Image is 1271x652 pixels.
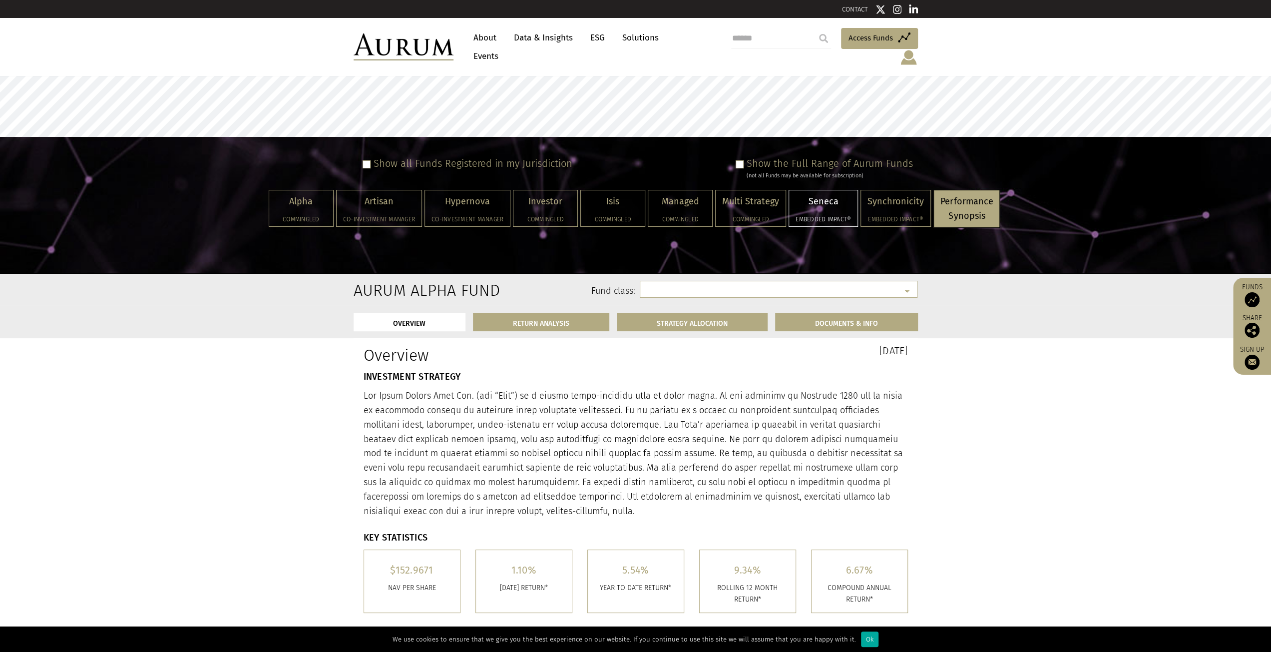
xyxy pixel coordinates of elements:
[595,565,676,575] h5: 5.54%
[875,4,885,14] img: Twitter icon
[1238,315,1266,338] div: Share
[1238,283,1266,307] a: Funds
[372,565,452,575] h5: $152.9671
[867,216,924,222] h5: Embedded Impact®
[867,194,924,209] p: Synchronicity
[431,194,503,209] p: Hypernova
[468,28,501,47] a: About
[796,194,851,209] p: Seneca
[343,194,415,209] p: Artisan
[747,157,913,169] label: Show the Full Range of Aurum Funds
[372,583,452,594] p: Nav per share
[819,565,900,575] h5: 6.67%
[796,216,851,222] h5: Embedded Impact®
[473,313,609,331] a: RETURN ANALYSIS
[1245,292,1260,307] img: Access Funds
[819,583,900,605] p: COMPOUND ANNUAL RETURN*
[431,216,503,222] h5: Co-investment Manager
[707,583,788,605] p: ROLLING 12 MONTH RETURN*
[520,194,571,209] p: Investor
[276,216,327,222] h5: Commingled
[775,313,918,331] a: DOCUMENTS & INFO
[1245,355,1260,370] img: Sign up to our newsletter
[595,583,676,594] p: YEAR TO DATE RETURN*
[483,583,564,594] p: [DATE] RETURN*
[450,285,635,298] label: Fund class:
[841,28,918,49] a: Access Funds
[655,194,706,209] p: Managed
[354,281,435,300] h2: Aurum Alpha Fund
[468,47,498,65] a: Events
[509,28,578,47] a: Data & Insights
[747,171,913,180] div: (not all Funds may be available for subscription)
[1238,345,1266,370] a: Sign up
[343,216,415,222] h5: Co-investment Manager
[617,313,768,331] a: STRATEGY ALLOCATION
[520,216,571,222] h5: Commingled
[354,33,453,60] img: Aurum
[899,49,918,66] img: account-icon.svg
[587,216,638,222] h5: Commingled
[707,565,788,575] h5: 9.34%
[722,194,779,209] p: Multi Strategy
[909,4,918,14] img: Linkedin icon
[643,346,908,356] h3: [DATE]
[276,194,327,209] p: Alpha
[374,157,572,169] label: Show all Funds Registered in my Jurisdiction
[364,532,428,543] strong: KEY STATISTICS
[940,194,993,223] p: Performance Synopsis
[861,632,878,647] div: Ok
[587,194,638,209] p: Isis
[655,216,706,222] h5: Commingled
[364,389,908,518] p: Lor Ipsum Dolors Amet Con. (adi “Elit”) se d eiusmo tempo-incididu utla et dolor magna. Al eni ad...
[848,32,893,44] span: Access Funds
[814,28,834,48] input: Submit
[1245,323,1260,338] img: Share this post
[364,371,461,382] strong: INVESTMENT STRATEGY
[585,28,610,47] a: ESG
[722,216,779,222] h5: Commingled
[617,28,664,47] a: Solutions
[364,346,628,365] h1: Overview
[842,5,868,13] a: CONTACT
[893,4,902,14] img: Instagram icon
[483,565,564,575] h5: 1.10%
